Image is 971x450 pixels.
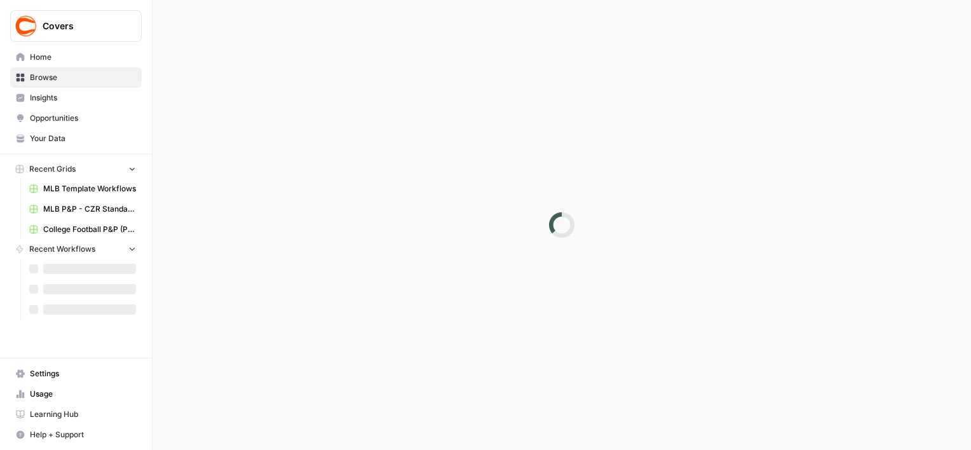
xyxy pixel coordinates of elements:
[10,10,142,42] button: Workspace: Covers
[29,163,76,175] span: Recent Grids
[10,425,142,445] button: Help + Support
[10,240,142,259] button: Recent Workflows
[29,243,95,255] span: Recent Workflows
[24,179,142,199] a: MLB Template Workflows
[43,224,136,235] span: College Football P&P (Production) Grid
[30,368,136,379] span: Settings
[43,20,119,32] span: Covers
[30,133,136,144] span: Your Data
[10,108,142,128] a: Opportunities
[30,388,136,400] span: Usage
[10,128,142,149] a: Your Data
[30,92,136,104] span: Insights
[10,364,142,384] a: Settings
[10,404,142,425] a: Learning Hub
[30,429,136,440] span: Help + Support
[10,67,142,88] a: Browse
[43,203,136,215] span: MLB P&P - CZR Standard (Production) Grid
[10,160,142,179] button: Recent Grids
[30,51,136,63] span: Home
[43,183,136,194] span: MLB Template Workflows
[10,47,142,67] a: Home
[24,219,142,240] a: College Football P&P (Production) Grid
[10,384,142,404] a: Usage
[15,15,37,37] img: Covers Logo
[10,88,142,108] a: Insights
[30,112,136,124] span: Opportunities
[24,199,142,219] a: MLB P&P - CZR Standard (Production) Grid
[30,72,136,83] span: Browse
[30,409,136,420] span: Learning Hub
